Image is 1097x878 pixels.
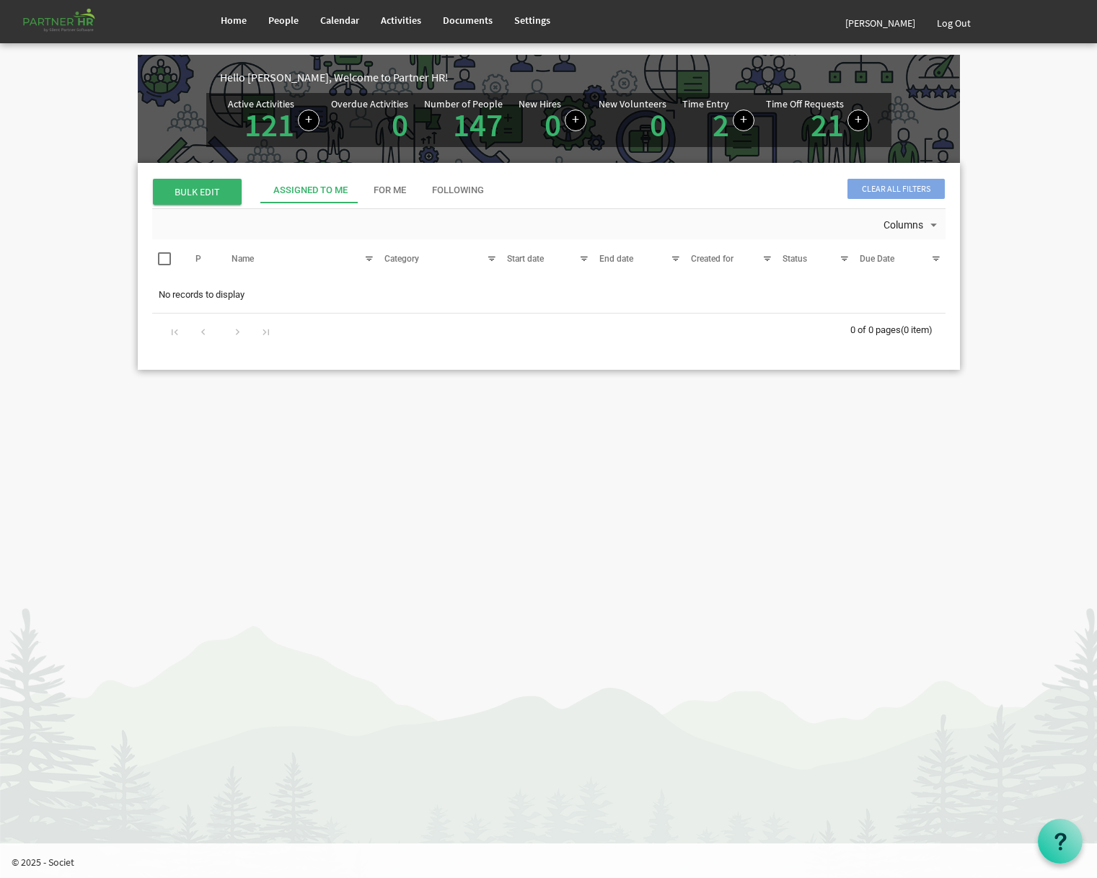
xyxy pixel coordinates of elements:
span: P [195,254,201,264]
a: 147 [453,105,503,145]
div: Number of active time off requests [766,99,869,141]
div: tab-header [260,177,1054,203]
span: Due Date [860,254,894,264]
a: [PERSON_NAME] [834,3,926,43]
div: Number of Time Entries [682,99,754,141]
div: People hired in the last 7 days [519,99,586,141]
a: Add new person to Partner HR [565,110,586,131]
span: Created for [691,254,733,264]
div: Assigned To Me [273,184,348,198]
div: Go to previous page [193,321,213,341]
div: New Volunteers [599,99,666,109]
span: Columns [882,216,925,234]
span: BULK EDIT [153,179,242,205]
span: Name [232,254,254,264]
div: For Me [374,184,406,198]
div: Number of People [424,99,503,109]
span: Settings [514,14,550,27]
a: 0 [650,105,666,145]
a: Log Out [926,3,982,43]
span: People [268,14,299,27]
div: Go to last page [256,321,276,341]
a: 0 [545,105,561,145]
div: Following [432,184,484,198]
span: Calendar [320,14,359,27]
div: Time Entry [682,99,729,109]
span: Status [783,254,807,264]
p: © 2025 - Societ [12,855,1097,869]
span: Documents [443,14,493,27]
span: Category [384,254,419,264]
div: Active Activities [228,99,294,109]
a: Log hours [733,110,754,131]
a: 0 [392,105,408,145]
div: Total number of active people in Partner HR [424,99,506,141]
a: Create a new Activity [298,110,320,131]
div: 0 of 0 pages (0 item) [850,314,946,344]
span: Clear all filters [847,179,945,199]
span: Start date [507,254,544,264]
span: End date [599,254,633,264]
a: 21 [811,105,844,145]
div: Number of active Activities in Partner HR [228,99,320,141]
div: Columns [881,209,943,239]
div: Go to next page [228,321,247,341]
span: Activities [381,14,421,27]
td: No records to display [152,281,946,309]
div: Volunteer hired in the last 7 days [599,99,670,141]
div: Activities assigned to you for which the Due Date is passed [331,99,412,141]
div: Hello [PERSON_NAME], Welcome to Partner HR! [220,69,960,86]
div: Overdue Activities [331,99,408,109]
span: (0 item) [901,324,933,335]
div: New Hires [519,99,561,109]
a: 121 [244,105,294,145]
a: Create a new time off request [847,110,869,131]
span: Home [221,14,247,27]
div: Time Off Requests [766,99,844,109]
a: 2 [713,105,729,145]
button: Columns [881,216,943,235]
span: 0 of 0 pages [850,324,901,335]
div: Go to first page [165,321,185,341]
